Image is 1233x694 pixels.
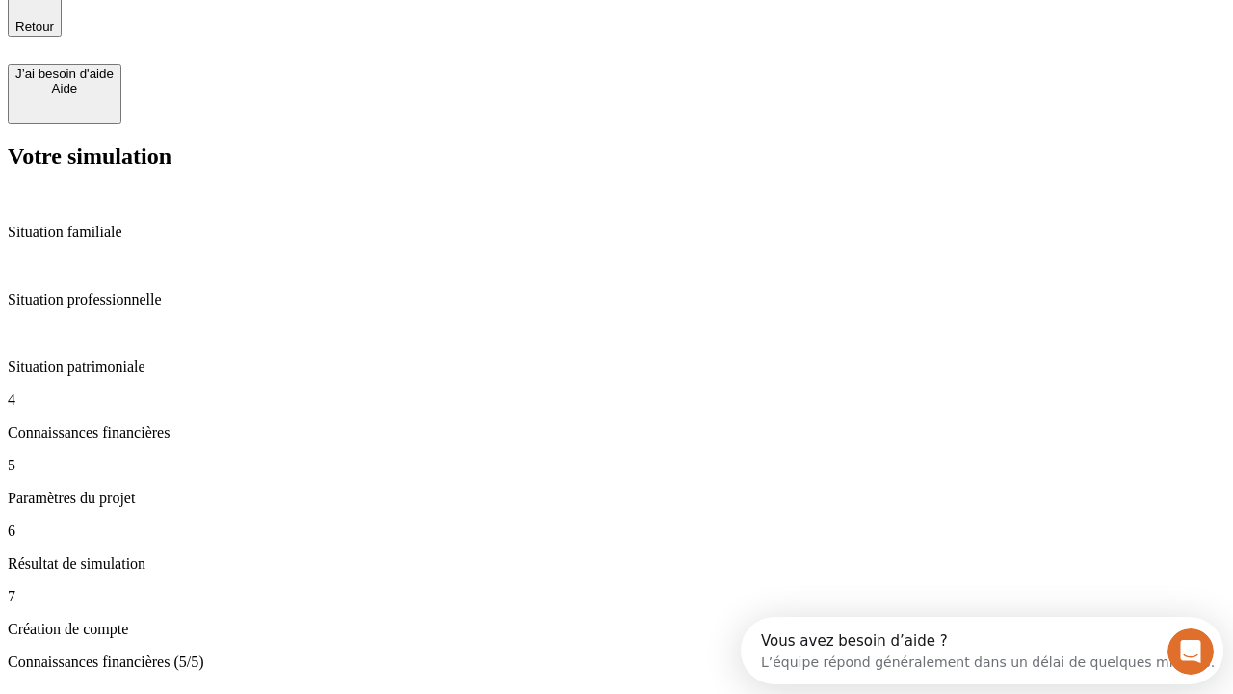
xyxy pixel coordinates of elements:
h2: Votre simulation [8,144,1225,170]
p: Situation patrimoniale [8,359,1225,376]
p: Connaissances financières (5/5) [8,654,1225,671]
p: Connaissances financières [8,424,1225,441]
span: Retour [15,19,54,34]
p: Situation professionnelle [8,291,1225,308]
div: J’ai besoin d'aide [15,67,114,81]
iframe: Intercom live chat [1167,628,1214,675]
button: J’ai besoin d'aideAide [8,64,121,124]
div: Aide [15,81,114,95]
p: Paramètres du projet [8,490,1225,507]
p: Résultat de simulation [8,555,1225,573]
p: Situation familiale [8,224,1225,241]
div: Ouvrir le Messenger Intercom [8,8,531,61]
p: 5 [8,457,1225,474]
div: Vous avez besoin d’aide ? [20,16,474,32]
p: 4 [8,391,1225,409]
p: 6 [8,522,1225,540]
div: L’équipe répond généralement dans un délai de quelques minutes. [20,32,474,52]
p: 7 [8,588,1225,605]
iframe: Intercom live chat discovery launcher [741,617,1223,684]
p: Création de compte [8,621,1225,638]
